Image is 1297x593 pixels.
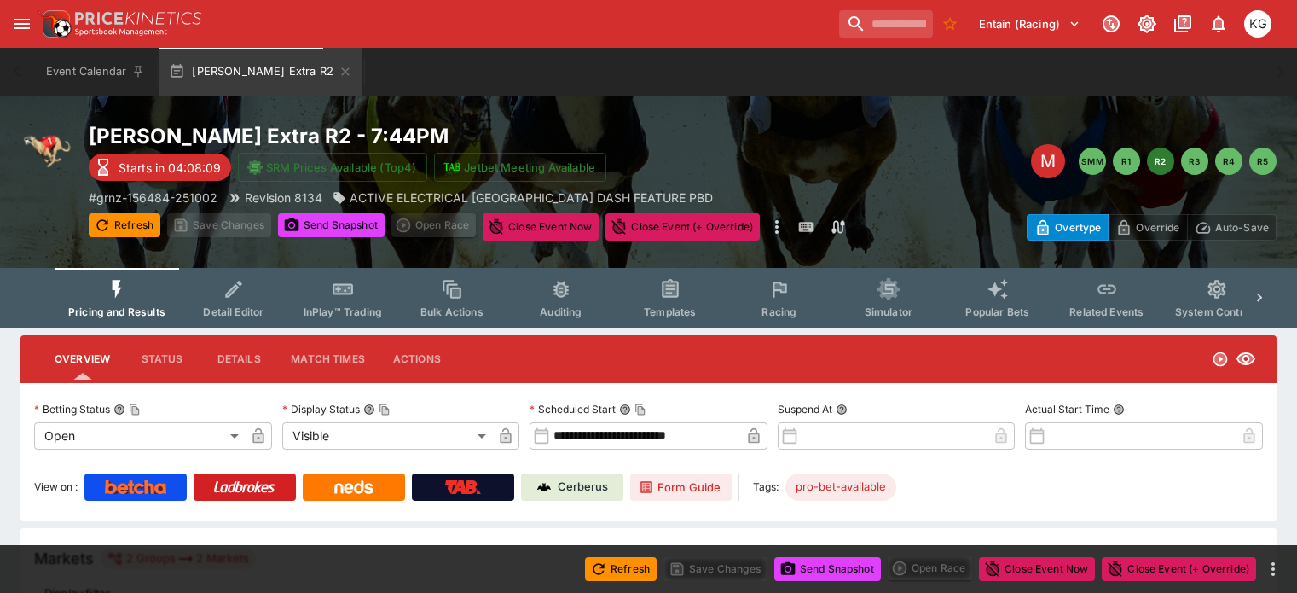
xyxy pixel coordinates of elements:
[836,404,848,416] button: Suspend At
[350,189,713,206] p: ACTIVE ELECTRICAL [GEOGRAPHIC_DATA] DASH FEATURE PBD
[785,479,896,496] span: pro-bet-available
[965,305,1029,318] span: Popular Bets
[969,10,1091,38] button: Select Tenant
[753,474,779,501] label: Tags:
[41,339,124,380] button: Overview
[1244,10,1271,38] div: Kevin Gutschlag
[1027,214,1109,241] button: Overtype
[20,123,75,177] img: greyhound_racing.png
[203,305,263,318] span: Detail Editor
[1132,9,1162,39] button: Toggle light/dark mode
[530,402,616,416] p: Scheduled Start
[1031,144,1065,178] div: Edit Meeting
[113,404,125,416] button: Betting StatusCopy To Clipboard
[1263,559,1283,579] button: more
[379,404,391,416] button: Copy To Clipboard
[540,305,582,318] span: Auditing
[1055,218,1101,236] p: Overtype
[1108,214,1187,241] button: Override
[282,402,360,416] p: Display Status
[434,153,606,182] button: Jetbet Meeting Available
[129,404,141,416] button: Copy To Clipboard
[277,339,379,380] button: Match Times
[278,213,385,237] button: Send Snapshot
[304,305,382,318] span: InPlay™ Trading
[1136,218,1179,236] p: Override
[55,268,1242,328] div: Event type filters
[1167,9,1198,39] button: Documentation
[1175,305,1259,318] span: System Controls
[363,404,375,416] button: Display StatusCopy To Clipboard
[605,213,760,241] button: Close Event (+ Override)
[1027,214,1277,241] div: Start From
[585,557,657,581] button: Refresh
[1203,9,1234,39] button: Notifications
[282,422,493,450] div: Visible
[1187,214,1277,241] button: Auto-Save
[1249,148,1277,175] button: R5
[124,339,200,380] button: Status
[89,123,782,149] h2: Copy To Clipboard
[420,305,483,318] span: Bulk Actions
[445,480,481,494] img: TabNZ
[1215,218,1269,236] p: Auto-Save
[159,48,362,96] button: [PERSON_NAME] Extra R2
[119,159,221,177] p: Starts in 04:08:09
[443,159,460,176] img: jetbet-logo.svg
[89,189,217,206] p: Copy To Clipboard
[767,213,787,241] button: more
[537,480,551,494] img: Cerberus
[774,557,881,581] button: Send Snapshot
[1212,351,1229,368] svg: Open
[75,28,167,36] img: Sportsbook Management
[761,305,796,318] span: Racing
[1025,402,1109,416] p: Actual Start Time
[558,479,608,496] p: Cerberus
[630,474,732,501] a: Form Guide
[839,10,933,38] input: search
[38,7,72,41] img: PriceKinetics Logo
[1096,9,1126,39] button: Connected to PK
[936,10,964,38] button: No Bookmarks
[34,422,245,450] div: Open
[1239,5,1277,43] button: Kevin Gutschlag
[1215,148,1242,175] button: R4
[391,213,476,237] div: split button
[7,9,38,39] button: open drawer
[1102,557,1256,581] button: Close Event (+ Override)
[865,305,912,318] span: Simulator
[1079,148,1106,175] button: SMM
[89,213,160,237] button: Refresh
[245,189,322,206] p: Revision 8134
[521,474,623,501] a: Cerberus
[1079,148,1277,175] nav: pagination navigation
[1147,148,1174,175] button: R2
[105,480,166,494] img: Betcha
[634,404,646,416] button: Copy To Clipboard
[68,305,165,318] span: Pricing and Results
[36,48,155,96] button: Event Calendar
[888,556,972,580] div: split button
[1181,148,1208,175] button: R3
[379,339,455,380] button: Actions
[644,305,696,318] span: Templates
[1113,404,1125,416] button: Actual Start Time
[34,402,110,416] p: Betting Status
[238,153,427,182] button: SRM Prices Available (Top4)
[75,12,201,25] img: PriceKinetics
[333,189,713,206] div: ACTIVE ELECTRICAL CHRISTCHURCH DASH FEATURE PBD
[619,404,631,416] button: Scheduled StartCopy To Clipboard
[483,213,599,241] button: Close Event Now
[785,474,896,501] div: Betting Target: cerberus
[34,474,78,501] label: View on :
[334,480,373,494] img: Neds
[1069,305,1144,318] span: Related Events
[1113,148,1140,175] button: R1
[778,402,832,416] p: Suspend At
[979,557,1095,581] button: Close Event Now
[200,339,277,380] button: Details
[1236,349,1256,369] svg: Visible
[213,480,275,494] img: Ladbrokes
